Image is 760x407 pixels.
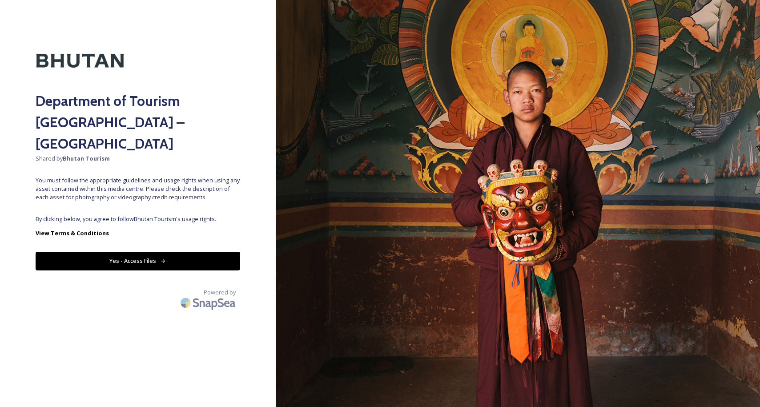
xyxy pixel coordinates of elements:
[36,229,109,237] strong: View Terms & Conditions
[63,154,110,162] strong: Bhutan Tourism
[36,154,240,163] span: Shared by
[204,288,236,297] span: Powered by
[36,90,240,154] h2: Department of Tourism [GEOGRAPHIC_DATA] – [GEOGRAPHIC_DATA]
[36,252,240,270] button: Yes - Access Files
[36,228,240,238] a: View Terms & Conditions
[178,292,240,313] img: SnapSea Logo
[36,215,240,223] span: By clicking below, you agree to follow Bhutan Tourism 's usage rights.
[36,36,125,86] img: Kingdom-of-Bhutan-Logo.png
[36,176,240,202] span: You must follow the appropriate guidelines and usage rights when using any asset contained within...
